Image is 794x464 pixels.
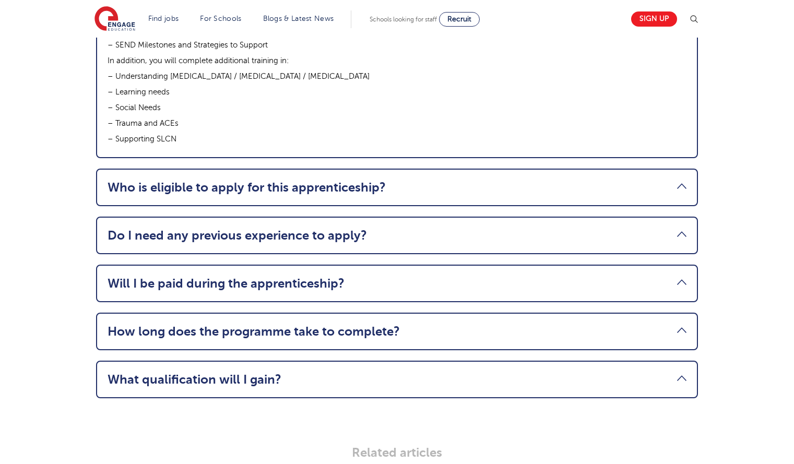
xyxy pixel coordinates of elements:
a: Who is eligible to apply for this apprenticeship? [108,180,686,195]
a: Sign up [631,11,677,27]
h3: Related articles [141,445,653,460]
span: Schools looking for staff [370,16,437,23]
span: Recruit [447,15,471,23]
a: Will I be paid during the apprenticeship? [108,276,686,291]
a: Find jobs [148,15,179,22]
a: Blogs & Latest News [263,15,334,22]
p: – Learning needs [108,84,686,100]
p: – Understanding [MEDICAL_DATA] / [MEDICAL_DATA] / [MEDICAL_DATA] [108,68,686,84]
a: Recruit [439,12,480,27]
p: – SEND Milestones and Strategies to Support [108,37,686,53]
a: For Schools [200,15,241,22]
img: Engage Education [94,6,135,32]
p: – Supporting SLCN [108,131,686,147]
p: – Trauma and ACEs [108,115,686,131]
a: Do I need any previous experience to apply? [108,228,686,243]
a: What qualification will I gain? [108,372,686,387]
a: How long does the programme take to complete? [108,324,686,339]
p: – Social Needs [108,100,686,115]
p: In addition, you will complete additional training in: [108,53,686,68]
